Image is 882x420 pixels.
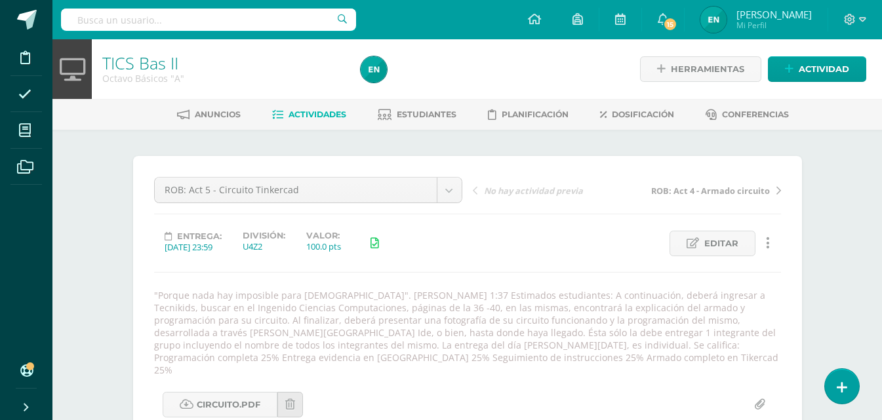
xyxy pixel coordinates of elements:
img: 00bc85849806240248e66f61f9775644.png [700,7,727,33]
a: Actividad [768,56,866,82]
span: Planificación [502,109,569,119]
div: "Porque nada hay imposible para [DEMOGRAPHIC_DATA]". [PERSON_NAME] 1:37 Estimados estudiantes: A ... [149,289,786,376]
span: Entrega: [177,231,222,241]
h1: TICS Bas II [102,54,345,72]
input: Busca un usuario... [61,9,356,31]
span: Editar [704,231,738,256]
div: 100.0 pts [306,240,341,252]
a: Conferencias [706,104,789,125]
span: [PERSON_NAME] [736,8,812,21]
span: Herramientas [671,57,744,81]
a: Anuncios [177,104,241,125]
span: Estudiantes [397,109,456,119]
span: No hay actividad previa [484,185,583,197]
img: 00bc85849806240248e66f61f9775644.png [361,56,387,83]
span: ROB: Act 5 - Circuito Tinkercad [165,178,427,202]
a: Circuito.pdf [163,392,277,417]
a: Dosificación [600,104,674,125]
a: Estudiantes [378,104,456,125]
a: Herramientas [640,56,761,82]
span: Mi Perfil [736,20,812,31]
label: Valor: [306,231,341,240]
span: Anuncios [195,109,241,119]
a: ROB: Act 4 - Armado circuito [627,183,781,197]
div: U4Z2 [243,240,285,252]
div: [DATE] 23:59 [165,241,222,253]
span: Conferencias [722,109,789,119]
span: 15 [663,17,677,31]
a: TICS Bas II [102,52,178,74]
a: Actividades [272,104,346,125]
span: Actividades [289,109,346,119]
span: ROB: Act 4 - Armado circuito [651,185,770,197]
label: División: [243,231,285,240]
span: Dosificación [612,109,674,119]
div: Octavo Básicos 'A' [102,72,345,85]
a: Planificación [488,104,569,125]
a: ROB: Act 5 - Circuito Tinkercad [155,178,462,202]
span: Actividad [799,57,849,81]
